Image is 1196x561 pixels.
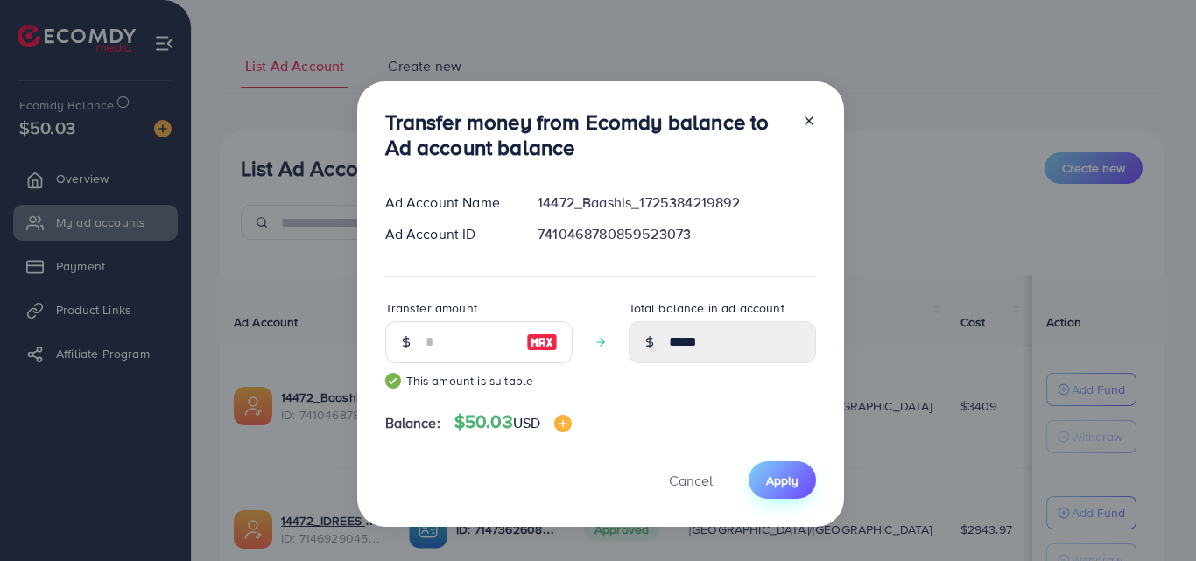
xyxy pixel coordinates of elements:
img: image [554,415,572,432]
label: Total balance in ad account [629,299,784,317]
img: image [526,332,558,353]
label: Transfer amount [385,299,477,317]
iframe: Chat [1122,482,1183,548]
h4: $50.03 [454,411,572,433]
span: Balance: [385,413,440,433]
div: Ad Account ID [371,224,524,244]
h3: Transfer money from Ecomdy balance to Ad account balance [385,109,788,160]
button: Apply [749,461,816,499]
small: This amount is suitable [385,372,573,389]
img: guide [385,373,401,389]
div: Ad Account Name [371,193,524,213]
button: Cancel [647,461,735,499]
span: Apply [766,472,799,489]
span: Cancel [669,471,713,490]
div: 14472_Baashis_1725384219892 [524,193,829,213]
span: USD [513,413,540,432]
div: 7410468780859523073 [524,224,829,244]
